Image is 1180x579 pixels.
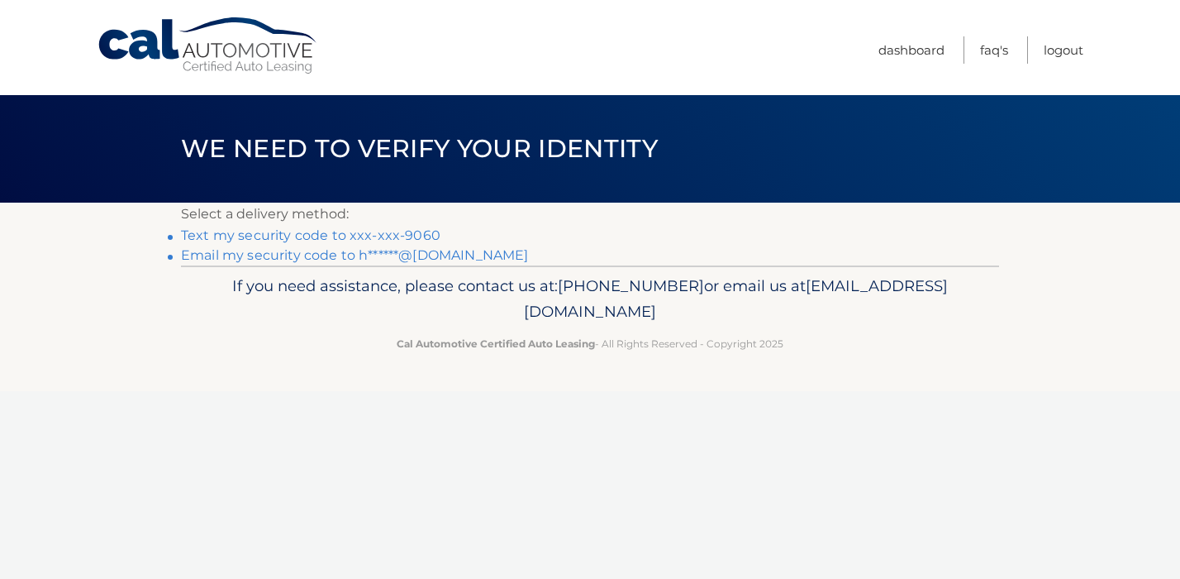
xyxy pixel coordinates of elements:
[192,335,988,352] p: - All Rights Reserved - Copyright 2025
[181,203,999,226] p: Select a delivery method:
[181,247,529,263] a: Email my security code to h******@[DOMAIN_NAME]
[980,36,1008,64] a: FAQ's
[97,17,320,75] a: Cal Automotive
[558,276,704,295] span: [PHONE_NUMBER]
[878,36,944,64] a: Dashboard
[397,337,595,350] strong: Cal Automotive Certified Auto Leasing
[1044,36,1083,64] a: Logout
[192,273,988,326] p: If you need assistance, please contact us at: or email us at
[181,133,658,164] span: We need to verify your identity
[181,227,440,243] a: Text my security code to xxx-xxx-9060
